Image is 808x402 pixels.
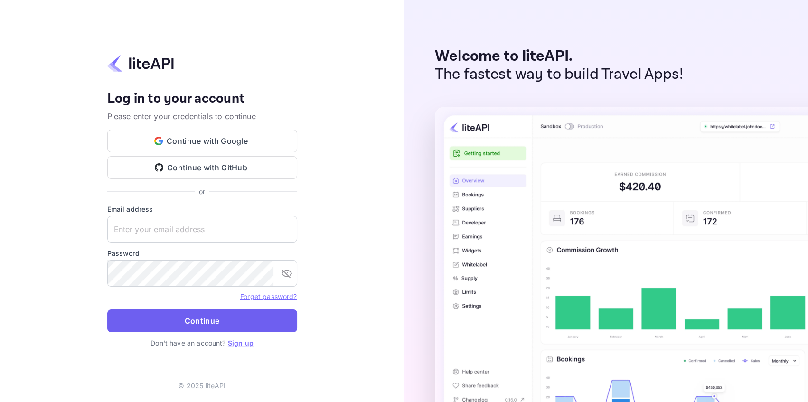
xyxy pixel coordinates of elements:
[435,65,683,84] p: The fastest way to build Travel Apps!
[240,291,297,301] a: Forget password?
[107,248,297,258] label: Password
[107,309,297,332] button: Continue
[107,130,297,152] button: Continue with Google
[107,204,297,214] label: Email address
[435,47,683,65] p: Welcome to liteAPI.
[228,339,254,347] a: Sign up
[107,338,297,348] p: Don't have an account?
[107,216,297,243] input: Enter your email address
[178,381,225,391] p: © 2025 liteAPI
[240,292,297,300] a: Forget password?
[107,54,174,73] img: liteapi
[107,156,297,179] button: Continue with GitHub
[107,111,297,122] p: Please enter your credentials to continue
[277,264,296,283] button: toggle password visibility
[107,91,297,107] h4: Log in to your account
[199,187,205,196] p: or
